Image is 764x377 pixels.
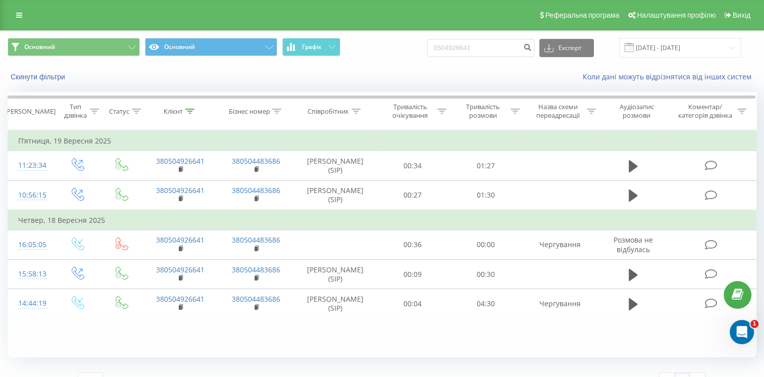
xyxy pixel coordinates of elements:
td: 00:34 [376,151,449,180]
div: Тип дзвінка [64,103,87,120]
a: 380504926641 [156,235,205,245]
td: 01:27 [449,151,522,180]
div: Бізнес номер [228,107,270,116]
button: Основний [8,38,140,56]
div: Тривалість розмови [458,103,508,120]
td: 00:00 [449,230,522,259]
a: 380504483686 [232,235,280,245]
a: 380504926641 [156,185,205,195]
span: Реферальна програма [545,11,620,19]
td: [PERSON_NAME] (SIP) [294,260,376,289]
button: Скинути фільтри [8,72,70,81]
button: Експорт [539,39,594,57]
a: 380504926641 [156,265,205,274]
div: Назва схеми переадресації [531,103,584,120]
a: 380504483686 [232,185,280,195]
td: [PERSON_NAME] (SIP) [294,289,376,318]
div: Аудіозапис розмови [607,103,666,120]
div: 15:58:13 [18,264,44,284]
span: Розмова не відбулась [614,235,653,254]
td: 00:09 [376,260,449,289]
td: Четвер, 18 Вересня 2025 [8,210,756,230]
td: [PERSON_NAME] (SIP) [294,180,376,210]
a: 380504483686 [232,294,280,304]
a: 380504483686 [232,265,280,274]
span: Графік [302,43,322,51]
td: 00:30 [449,260,522,289]
div: 16:05:05 [18,235,44,255]
span: Вихід [733,11,750,19]
div: Коментар/категорія дзвінка [676,103,735,120]
span: Основний [24,43,55,51]
button: Основний [145,38,277,56]
div: Статус [109,107,129,116]
td: 00:04 [376,289,449,318]
button: Графік [282,38,340,56]
td: [PERSON_NAME] (SIP) [294,151,376,180]
a: 380504926641 [156,156,205,166]
div: [PERSON_NAME] [5,107,56,116]
iframe: Intercom live chat [730,320,754,344]
a: Коли дані можуть відрізнятися вiд інших систем [583,72,756,81]
td: 00:27 [376,180,449,210]
span: 1 [750,320,758,328]
div: 10:56:15 [18,185,44,205]
div: 11:23:34 [18,156,44,175]
div: Співробітник [308,107,349,116]
input: Пошук за номером [427,39,534,57]
td: Чергування [522,230,598,259]
td: 04:30 [449,289,522,318]
td: Чергування [522,289,598,318]
a: 380504926641 [156,294,205,304]
td: П’ятниця, 19 Вересня 2025 [8,131,756,151]
span: Налаштування профілю [637,11,716,19]
td: 01:30 [449,180,522,210]
a: 380504483686 [232,156,280,166]
div: 14:44:19 [18,294,44,313]
div: Тривалість очікування [385,103,435,120]
td: 00:36 [376,230,449,259]
div: Клієнт [164,107,183,116]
